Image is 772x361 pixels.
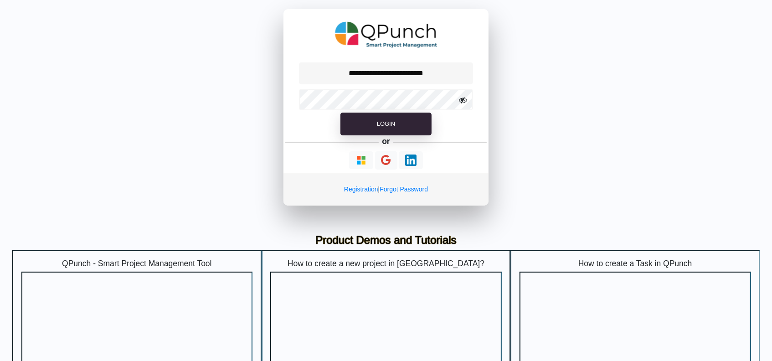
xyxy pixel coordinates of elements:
h5: How to create a new project in [GEOGRAPHIC_DATA]? [270,259,502,268]
img: Loading... [405,155,417,166]
a: Registration [344,186,378,193]
button: Continue With LinkedIn [399,151,423,169]
img: QPunch [335,18,437,51]
h3: Product Demos and Tutorials [19,234,753,247]
a: Forgot Password [380,186,428,193]
button: Login [340,113,432,135]
button: Continue With Microsoft Azure [349,151,373,169]
h5: or [381,135,392,148]
h5: How to create a Task in QPunch [520,259,751,268]
span: Login [377,120,395,127]
h5: QPunch - Smart Project Management Tool [21,259,253,268]
img: Loading... [355,155,367,166]
div: | [283,173,489,206]
button: Continue With Google [375,151,397,170]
